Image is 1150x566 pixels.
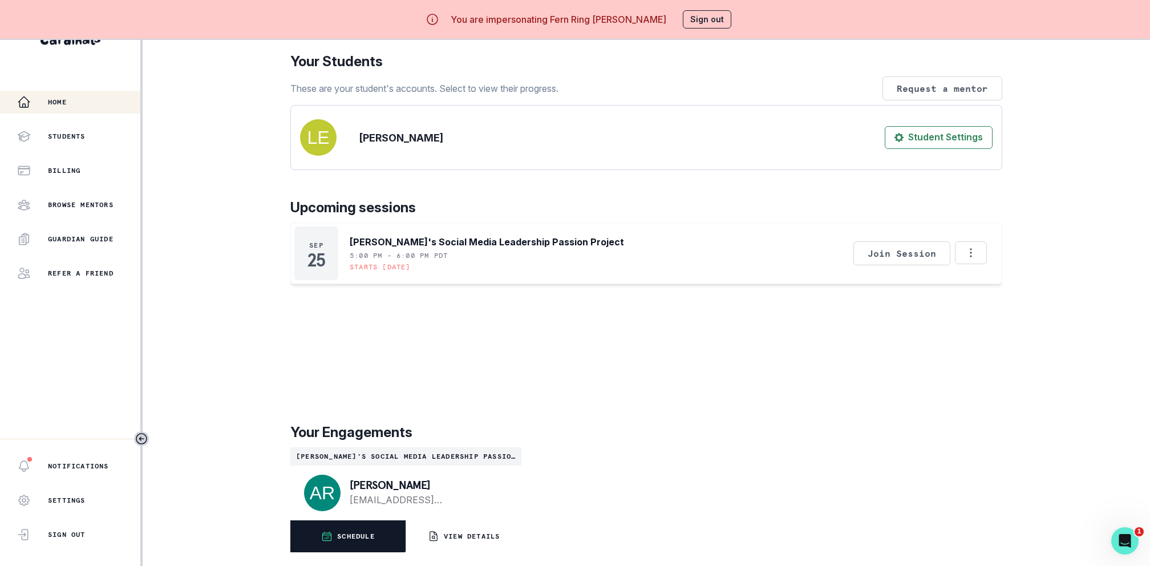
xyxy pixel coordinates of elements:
[1135,527,1144,536] span: 1
[683,10,731,29] button: Sign out
[955,241,987,264] button: Options
[885,126,993,149] button: Student Settings
[290,82,558,95] p: These are your student's accounts. Select to view their progress.
[48,462,109,471] p: Notifications
[307,254,325,266] p: 25
[290,51,1002,72] p: Your Students
[48,98,67,107] p: Home
[295,452,517,461] p: [PERSON_NAME]'s Social Media Leadership Passion Project
[350,251,448,260] p: 5:00 PM - 6:00 PM PDT
[1111,527,1139,555] iframe: Intercom live chat
[134,431,149,446] button: Toggle sidebar
[359,130,443,145] p: [PERSON_NAME]
[444,532,500,541] p: VIEW DETAILS
[853,241,950,265] button: Join Session
[290,422,1002,443] p: Your Engagements
[290,520,406,552] button: SCHEDULE
[48,530,86,539] p: Sign Out
[406,520,521,552] button: VIEW DETAILS
[48,496,86,505] p: Settings
[48,166,80,175] p: Billing
[350,479,503,491] p: [PERSON_NAME]
[290,197,1002,218] p: Upcoming sessions
[300,119,337,156] img: svg
[48,200,114,209] p: Browse Mentors
[48,132,86,141] p: Students
[304,475,341,511] img: svg
[350,262,411,272] p: Starts [DATE]
[451,13,666,26] p: You are impersonating Fern Ring [PERSON_NAME]
[48,269,114,278] p: Refer a friend
[48,235,114,244] p: Guardian Guide
[309,241,323,250] p: Sep
[882,76,1002,100] button: Request a mentor
[350,493,503,507] a: [EMAIL_ADDRESS][DOMAIN_NAME]
[337,532,375,541] p: SCHEDULE
[350,235,624,249] p: [PERSON_NAME]'s Social Media Leadership Passion Project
